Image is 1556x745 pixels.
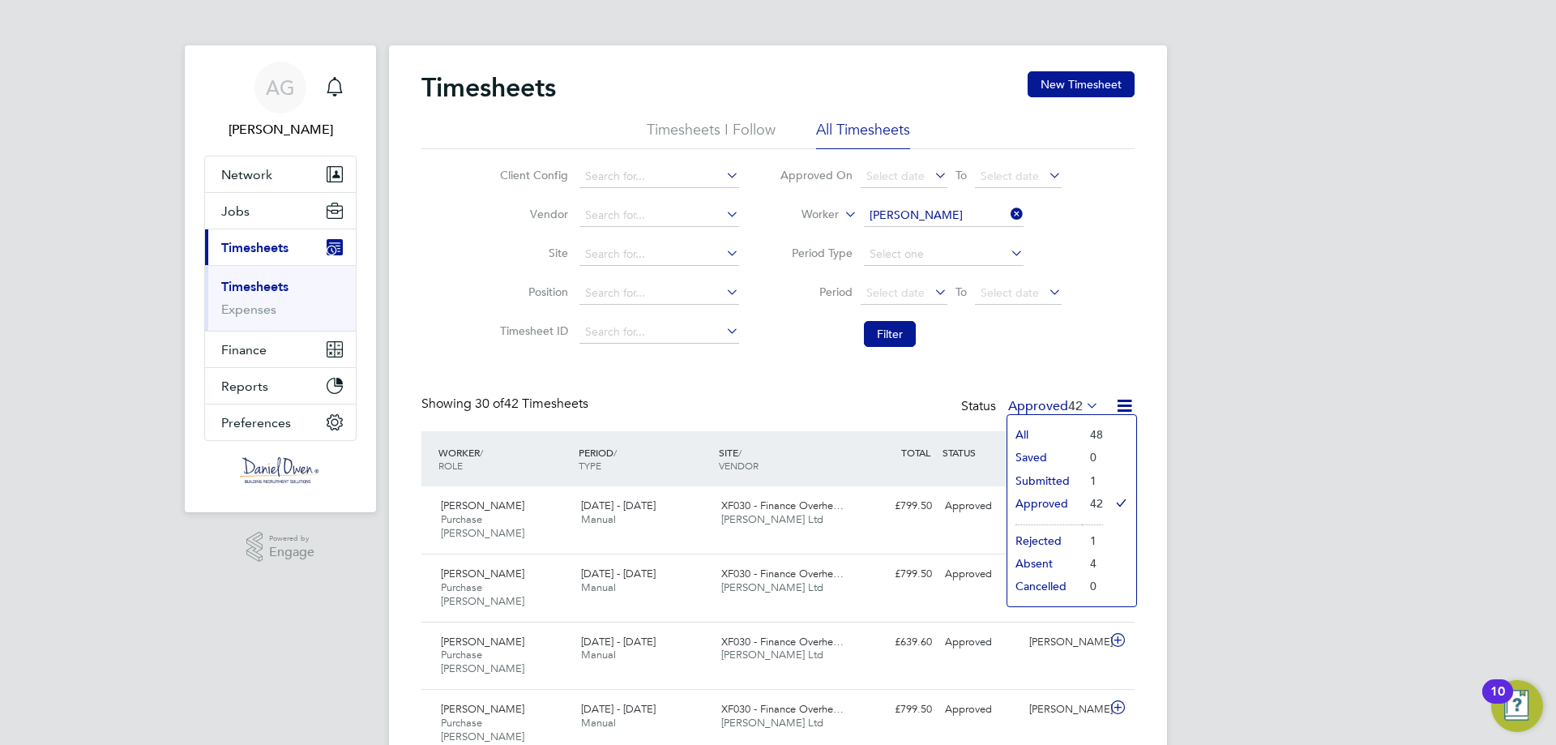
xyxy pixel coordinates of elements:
label: Client Config [495,168,568,182]
span: [DATE] - [DATE] [581,635,656,649]
span: To [951,281,972,302]
span: XF030 - Finance Overhe… [721,567,844,580]
label: Period [780,285,853,299]
span: To [951,165,972,186]
div: PERIOD [575,438,715,480]
button: Open Resource Center, 10 new notifications [1491,680,1543,732]
li: 4 [1082,552,1103,575]
button: New Timesheet [1028,71,1135,97]
span: Purchase [PERSON_NAME] [441,648,524,675]
div: £639.60 [854,629,938,656]
span: 42 [1068,398,1083,414]
div: [PERSON_NAME] [1023,629,1107,656]
li: 0 [1082,446,1103,469]
div: Timesheets [205,265,356,331]
input: Search for... [579,321,739,344]
li: Submitted [1007,469,1082,492]
div: Approved [938,629,1023,656]
div: £799.50 [854,561,938,588]
span: [PERSON_NAME] Ltd [721,648,823,662]
button: Filter [864,321,916,347]
li: Saved [1007,446,1082,469]
img: danielowen-logo-retina.png [240,457,321,483]
div: 10 [1490,691,1505,713]
input: Search for... [579,204,739,227]
span: Preferences [221,415,291,430]
span: Select date [981,169,1039,183]
span: [PERSON_NAME] Ltd [721,580,823,594]
div: WORKER [434,438,575,480]
label: Position [495,285,568,299]
a: Powered byEngage [246,532,315,563]
span: / [480,446,483,459]
li: 42 [1082,492,1103,515]
span: XF030 - Finance Overhe… [721,635,844,649]
span: Purchase [PERSON_NAME] [441,580,524,608]
span: 30 of [475,396,504,412]
div: Status [961,396,1102,418]
span: 42 Timesheets [475,396,588,412]
li: Rejected [1007,529,1082,552]
li: Absent [1007,552,1082,575]
label: Approved On [780,168,853,182]
span: Engage [269,546,314,559]
a: Expenses [221,302,276,317]
label: Vendor [495,207,568,221]
nav: Main navigation [185,45,376,512]
label: Worker [766,207,839,223]
span: Select date [981,285,1039,300]
span: Manual [581,580,616,594]
li: 0 [1082,575,1103,597]
button: Timesheets [205,229,356,265]
span: Jobs [221,203,250,219]
span: [PERSON_NAME] [441,702,524,716]
span: Select date [866,169,925,183]
input: Select one [864,243,1024,266]
span: [DATE] - [DATE] [581,499,656,512]
label: Timesheet ID [495,323,568,338]
span: Purchase [PERSON_NAME] [441,512,524,540]
span: [DATE] - [DATE] [581,567,656,580]
li: Cancelled [1007,575,1082,597]
div: £799.50 [854,493,938,520]
div: Approved [938,493,1023,520]
button: Reports [205,368,356,404]
li: All Timesheets [816,120,910,149]
div: Approved [938,561,1023,588]
input: Search for... [579,165,739,188]
span: Timesheets [221,240,289,255]
input: Search for... [579,282,739,305]
label: Site [495,246,568,260]
button: Preferences [205,405,356,440]
button: Finance [205,332,356,367]
span: XF030 - Finance Overhe… [721,499,844,512]
span: [PERSON_NAME] Ltd [721,716,823,730]
span: Manual [581,716,616,730]
h2: Timesheets [421,71,556,104]
input: Search for... [579,243,739,266]
div: STATUS [938,438,1023,467]
div: [PERSON_NAME] [1023,696,1107,723]
li: 48 [1082,423,1103,446]
span: [DATE] - [DATE] [581,702,656,716]
span: Amy Garcia [204,120,357,139]
li: 1 [1082,529,1103,552]
a: Go to home page [204,457,357,483]
span: Select date [866,285,925,300]
button: Network [205,156,356,192]
span: Finance [221,342,267,358]
span: TOTAL [901,446,930,459]
span: / [738,446,742,459]
span: [PERSON_NAME] [441,499,524,512]
span: Reports [221,379,268,394]
span: AG [266,77,295,98]
span: XF030 - Finance Overhe… [721,702,844,716]
span: VENDOR [719,459,759,472]
span: Manual [581,648,616,662]
span: Purchase [PERSON_NAME] [441,716,524,743]
a: Timesheets [221,279,289,294]
span: Powered by [269,532,314,546]
span: [PERSON_NAME] [441,635,524,649]
span: Network [221,167,272,182]
button: Jobs [205,193,356,229]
